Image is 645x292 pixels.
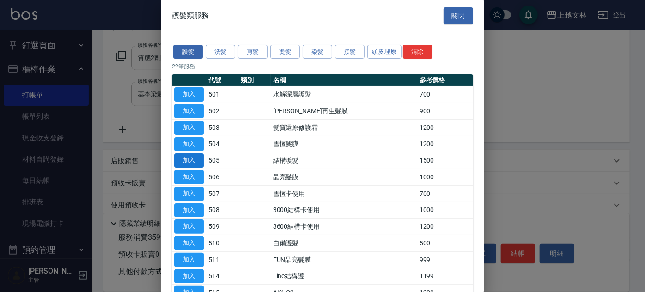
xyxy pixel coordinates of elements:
[172,11,209,20] span: 護髮類服務
[271,235,417,252] td: 自備護髮
[417,169,473,186] td: 1000
[271,251,417,268] td: FUN晶亮髮膜
[417,103,473,120] td: 900
[417,86,473,103] td: 700
[238,45,268,59] button: 剪髮
[271,86,417,103] td: 水解深層護髮
[173,45,203,59] button: 護髮
[174,153,204,168] button: 加入
[206,251,238,268] td: 511
[174,236,204,250] button: 加入
[174,187,204,201] button: 加入
[417,251,473,268] td: 999
[206,169,238,186] td: 506
[271,185,417,202] td: 雪恆卡使用
[417,219,473,235] td: 1200
[174,170,204,184] button: 加入
[367,45,402,59] button: 頭皮理療
[417,185,473,202] td: 700
[174,121,204,135] button: 加入
[206,103,238,120] td: 502
[174,219,204,234] button: 加入
[271,119,417,136] td: 髮質還原修護霜
[206,136,238,152] td: 504
[206,268,238,285] td: 514
[403,45,432,59] button: 清除
[417,74,473,86] th: 參考價格
[174,104,204,118] button: 加入
[417,268,473,285] td: 1199
[206,119,238,136] td: 503
[444,7,473,24] button: 關閉
[417,136,473,152] td: 1200
[270,45,300,59] button: 燙髮
[417,119,473,136] td: 1200
[174,87,204,102] button: 加入
[206,219,238,235] td: 509
[206,86,238,103] td: 501
[271,219,417,235] td: 3600結構卡使用
[174,253,204,267] button: 加入
[206,185,238,202] td: 507
[174,137,204,152] button: 加入
[206,45,235,59] button: 洗髮
[206,235,238,252] td: 510
[206,74,238,86] th: 代號
[174,269,204,284] button: 加入
[271,268,417,285] td: Line結構護
[303,45,332,59] button: 染髮
[417,202,473,219] td: 1000
[206,202,238,219] td: 508
[417,152,473,169] td: 1500
[238,74,271,86] th: 類別
[271,152,417,169] td: 結構護髮
[271,74,417,86] th: 名稱
[206,152,238,169] td: 505
[172,62,473,71] p: 22 筆服務
[335,45,365,59] button: 接髮
[271,103,417,120] td: [PERSON_NAME]再生髮膜
[271,136,417,152] td: 雪恆髮膜
[174,203,204,218] button: 加入
[271,169,417,186] td: 晶亮髮膜
[417,235,473,252] td: 500
[271,202,417,219] td: 3000結構卡使用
